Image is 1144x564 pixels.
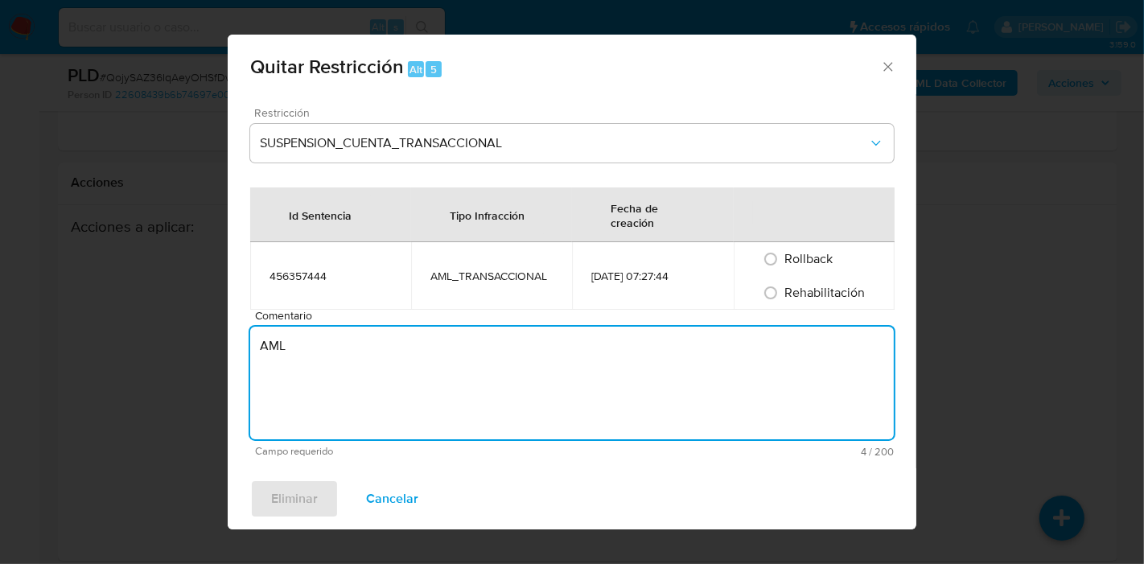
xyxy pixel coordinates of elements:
div: Id Sentencia [270,196,371,234]
span: Comentario [255,310,899,322]
span: Alt [409,62,422,77]
span: Máximo 200 caracteres [574,447,894,457]
span: Quitar Restricción [250,52,404,80]
span: Rollback [785,249,833,268]
div: Fecha de creación [591,188,714,241]
span: Restricción [254,107,898,118]
button: Cerrar ventana [880,59,895,73]
span: SUSPENSION_CUENTA_TRANSACCIONAL [260,135,868,151]
textarea: AML [250,327,894,439]
span: Rehabilitación [785,283,866,302]
span: Cancelar [366,481,418,517]
button: Restriction [250,124,894,163]
span: 5 [430,62,437,77]
button: Cancelar [345,480,439,518]
div: Tipo Infracción [430,196,544,234]
div: [DATE] 07:27:44 [591,269,714,283]
div: AML_TRANSACCIONAL [430,269,553,283]
span: Campo requerido [255,446,574,457]
div: 456357444 [270,269,392,283]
